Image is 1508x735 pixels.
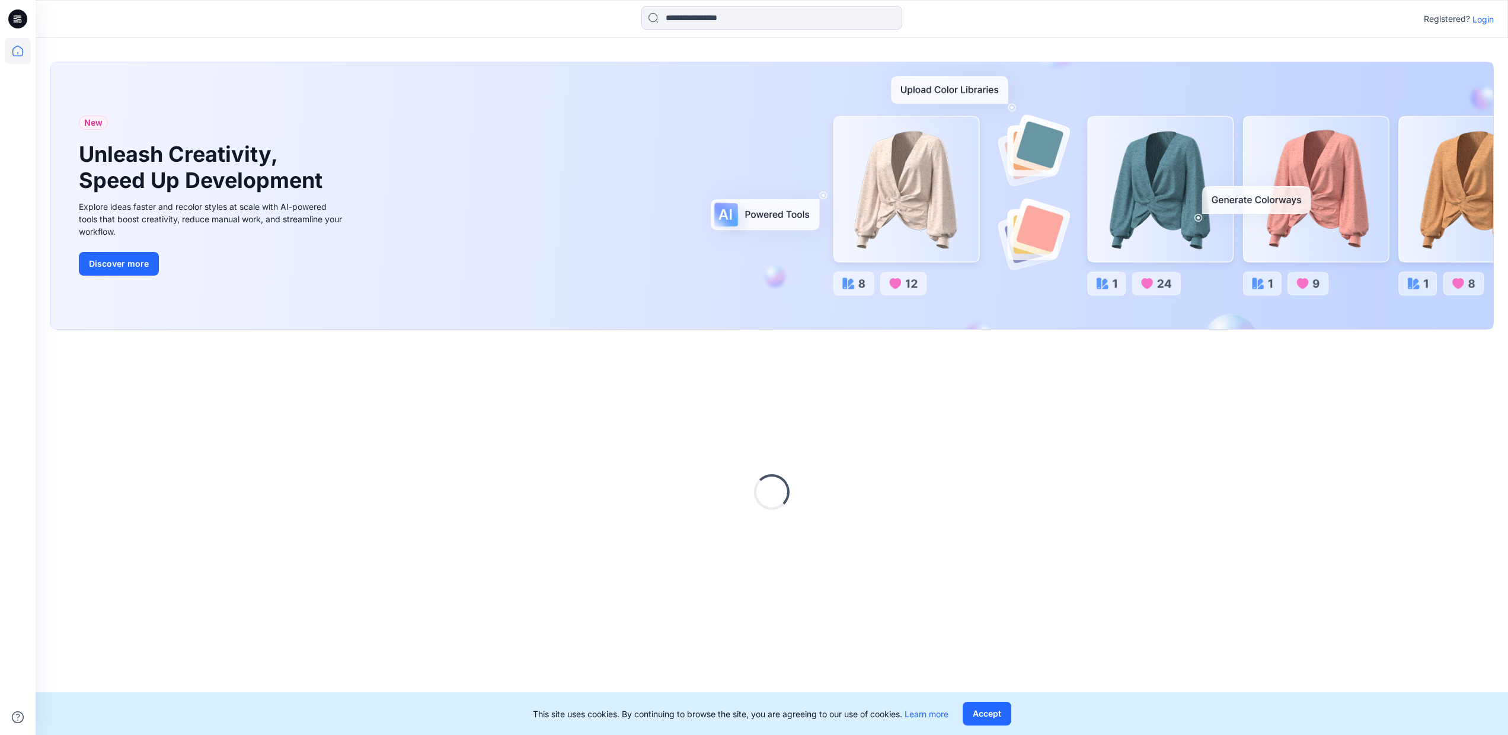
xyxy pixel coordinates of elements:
[1424,12,1470,26] p: Registered?
[79,252,346,276] a: Discover more
[79,252,159,276] button: Discover more
[79,200,346,238] div: Explore ideas faster and recolor styles at scale with AI-powered tools that boost creativity, red...
[84,116,103,130] span: New
[1472,13,1494,25] p: Login
[79,142,328,193] h1: Unleash Creativity, Speed Up Development
[905,709,948,719] a: Learn more
[533,708,948,720] p: This site uses cookies. By continuing to browse the site, you are agreeing to our use of cookies.
[963,702,1011,726] button: Accept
